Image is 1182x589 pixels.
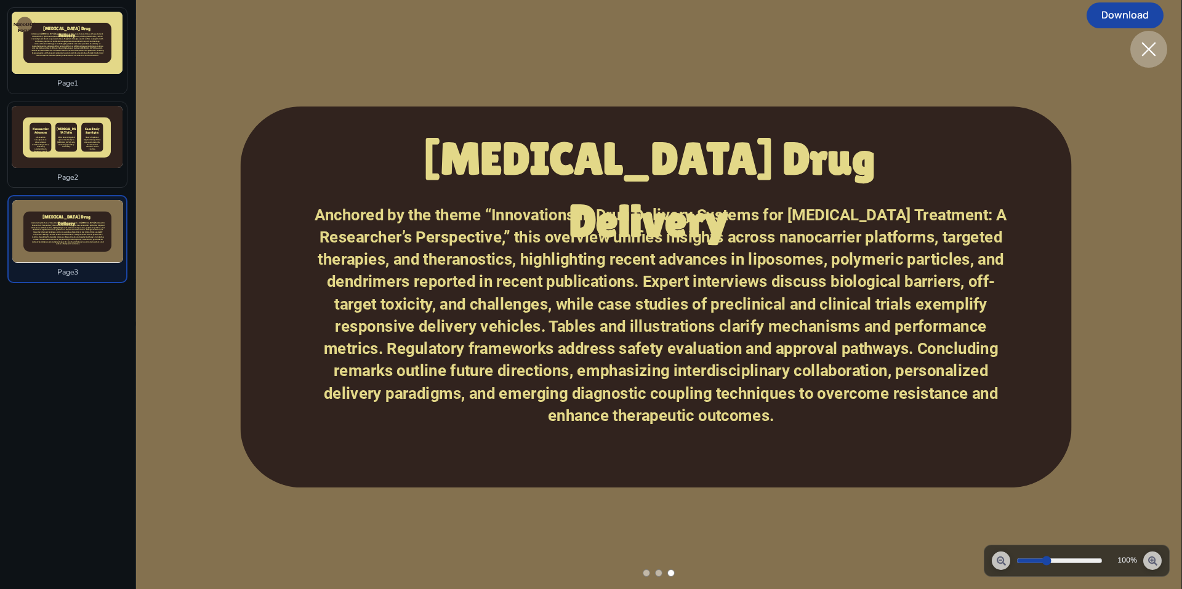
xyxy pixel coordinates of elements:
[1087,8,1164,22] span: Download
[12,266,123,278] div: Page 3
[57,127,76,135] span: [MEDICAL_DATA] Talks
[84,136,101,150] span: Study of aptamer-targeted nanoparticles demonstrated a 40% boost in tumor retention versus controls.
[422,133,874,246] span: [MEDICAL_DATA] Drug Delivery
[31,222,105,246] span: Anchored by the theme “Innovations in Drug Delivery Systems for [MEDICAL_DATA] Treatment: A Resea...
[43,26,91,38] span: [MEDICAL_DATA] Drug Delivery
[14,22,36,33] span: NanoDDS Focus
[1016,556,1103,566] input: Zoom slider
[1143,551,1162,570] button: Zoom in
[33,127,48,135] span: Nanocarrier Advances
[85,127,99,135] span: Case Study Spotlights
[1087,2,1164,28] button: Download
[992,551,1010,570] button: Zoom out
[12,172,123,183] div: Page 2
[1108,555,1137,566] div: 100 %
[12,78,123,89] div: Page 1
[32,136,49,152] span: pH-sensitive nanoliposomes achieve tumor-selective drug release, enhancing accumulation in [MEDIC...
[42,214,90,226] span: [MEDICAL_DATA] Drug Delivery
[315,206,1007,425] span: Anchored by the theme “Innovations in Drug Delivery Systems for [MEDICAL_DATA] Treatment: A Resea...
[57,136,75,148] span: ADCs deliver targeted cytotoxins directly to [MEDICAL_DATA] cells, enhancing specificity and safety.
[31,33,104,57] span: Advances in [MEDICAL_DATA] drug delivery encapsulate novel nanocarriers such as polymeric nanopar...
